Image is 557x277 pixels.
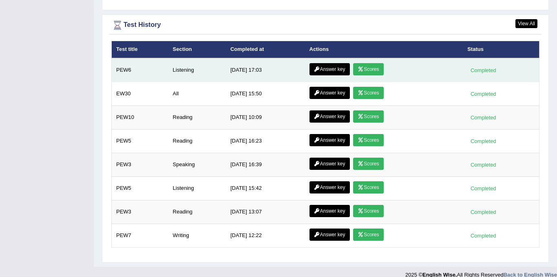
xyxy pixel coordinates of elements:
td: PEW3 [112,200,168,224]
td: [DATE] 16:23 [226,129,305,153]
th: Completed at [226,41,305,58]
a: Answer key [309,87,350,99]
th: Test title [112,41,168,58]
td: PEW6 [112,58,168,82]
div: Completed [467,137,499,145]
td: Reading [168,106,226,129]
td: Listening [168,58,226,82]
a: Scores [353,134,383,146]
td: Reading [168,129,226,153]
a: Answer key [309,181,350,193]
div: Completed [467,231,499,240]
td: [DATE] 15:42 [226,176,305,200]
a: View All [515,19,537,28]
td: PEW5 [112,129,168,153]
a: Answer key [309,229,350,241]
div: Completed [467,113,499,122]
td: [DATE] 15:50 [226,82,305,106]
div: Completed [467,66,499,75]
td: Speaking [168,153,226,176]
td: Writing [168,224,226,247]
a: Scores [353,205,383,217]
div: Test History [111,19,539,31]
td: [DATE] 10:09 [226,106,305,129]
a: Answer key [309,134,350,146]
td: Listening [168,176,226,200]
td: PEW3 [112,153,168,176]
td: EW30 [112,82,168,106]
a: Answer key [309,63,350,75]
a: Scores [353,110,383,123]
a: Answer key [309,158,350,170]
a: Scores [353,63,383,75]
a: Scores [353,87,383,99]
td: [DATE] 16:39 [226,153,305,176]
div: Completed [467,160,499,169]
td: [DATE] 12:22 [226,224,305,247]
td: PEW7 [112,224,168,247]
td: [DATE] 17:03 [226,58,305,82]
td: [DATE] 13:07 [226,200,305,224]
a: Scores [353,229,383,241]
th: Actions [305,41,463,58]
td: All [168,82,226,106]
div: Completed [467,184,499,193]
a: Scores [353,158,383,170]
th: Section [168,41,226,58]
td: PEW10 [112,106,168,129]
a: Scores [353,181,383,193]
th: Status [463,41,539,58]
div: Completed [467,90,499,98]
a: Answer key [309,110,350,123]
td: Reading [168,200,226,224]
td: PEW5 [112,176,168,200]
div: Completed [467,208,499,216]
a: Answer key [309,205,350,217]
